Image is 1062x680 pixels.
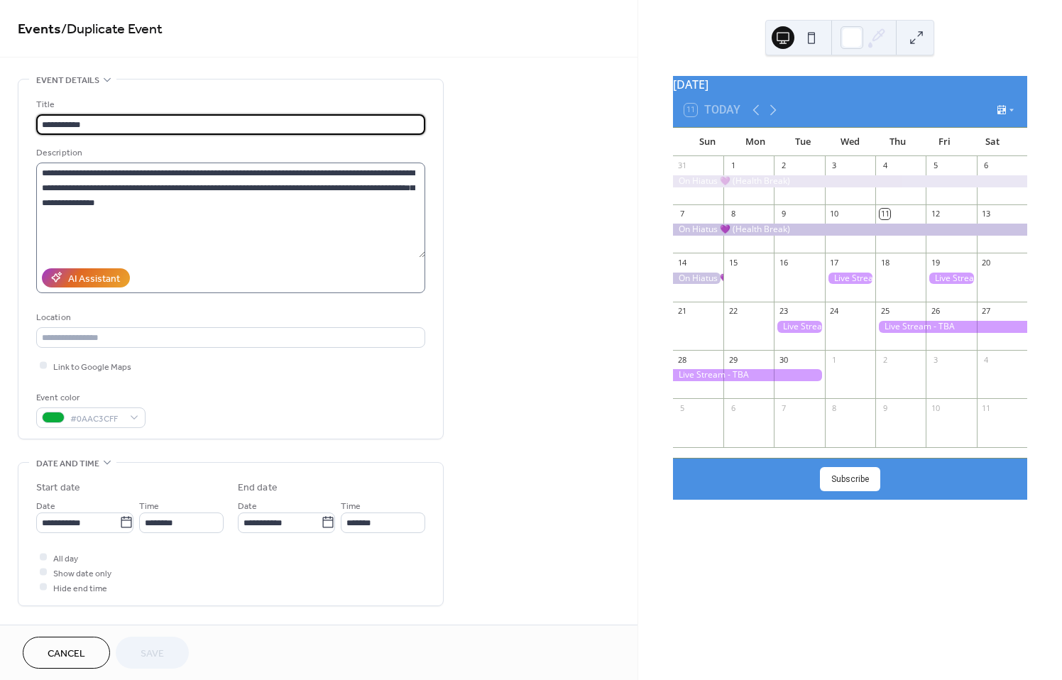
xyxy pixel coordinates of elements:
div: 10 [829,209,840,219]
div: Description [36,146,422,160]
div: [DATE] [673,76,1027,93]
span: Show date only [53,566,111,581]
div: 10 [930,402,941,413]
div: 8 [829,402,840,413]
div: 13 [981,209,992,219]
span: Event details [36,73,99,88]
div: 5 [930,160,941,171]
div: 3 [930,354,941,365]
div: 29 [728,354,738,365]
div: Fri [921,128,968,156]
div: Start date [36,481,80,495]
div: End date [238,481,278,495]
div: On Hiatus 💜 (Health Break) [673,224,1027,236]
div: 22 [728,306,738,317]
div: 4 [880,160,890,171]
div: Event color [36,390,143,405]
div: 17 [829,257,840,268]
div: Live Stream - TBA [875,321,1027,333]
div: 9 [778,209,789,219]
span: Time [139,498,159,513]
div: 8 [728,209,738,219]
div: Live Stream - TBA [926,273,976,285]
div: 31 [677,160,688,171]
div: 20 [981,257,992,268]
div: 3 [829,160,840,171]
div: 27 [981,306,992,317]
div: On Hiatus 💜 (Health Break) [673,273,723,285]
div: 11 [981,402,992,413]
div: 30 [778,354,789,365]
div: On Hiatus 💜 (Health Break) [673,175,1027,187]
div: Thu [874,128,921,156]
div: 14 [677,257,688,268]
div: Wed [826,128,874,156]
span: Time [341,498,361,513]
div: 6 [728,402,738,413]
div: 26 [930,306,941,317]
span: Date [36,498,55,513]
div: 18 [880,257,890,268]
div: 24 [829,306,840,317]
span: Link to Google Maps [53,359,131,374]
button: AI Assistant [42,268,130,287]
span: Recurring event [36,623,111,638]
div: 7 [778,402,789,413]
div: Live Stream - TBA [673,369,825,381]
div: 16 [778,257,789,268]
div: 11 [880,209,890,219]
div: 15 [728,257,738,268]
a: Events [18,16,61,43]
div: Live Stream - TBA [774,321,824,333]
div: Sun [684,128,732,156]
div: AI Assistant [68,271,120,286]
div: 6 [981,160,992,171]
span: / Duplicate Event [61,16,163,43]
div: 28 [677,354,688,365]
div: 12 [930,209,941,219]
div: Mon [731,128,779,156]
div: 2 [880,354,890,365]
span: Date and time [36,456,99,471]
div: 21 [677,306,688,317]
div: 7 [677,209,688,219]
div: 23 [778,306,789,317]
div: 2 [778,160,789,171]
button: Subscribe [820,467,880,491]
span: All day [53,551,78,566]
div: Location [36,310,422,325]
div: Title [36,97,422,112]
div: Sat [968,128,1016,156]
div: 5 [677,402,688,413]
span: Date [238,498,257,513]
span: #0AAC3CFF [70,411,123,426]
span: Hide end time [53,581,107,596]
div: 1 [728,160,738,171]
div: Live Stream - TBA [825,273,875,285]
span: Cancel [48,647,85,662]
div: Tue [779,128,826,156]
div: 19 [930,257,941,268]
button: Cancel [23,637,110,669]
div: 1 [829,354,840,365]
div: 9 [880,402,890,413]
div: 25 [880,306,890,317]
div: 4 [981,354,992,365]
